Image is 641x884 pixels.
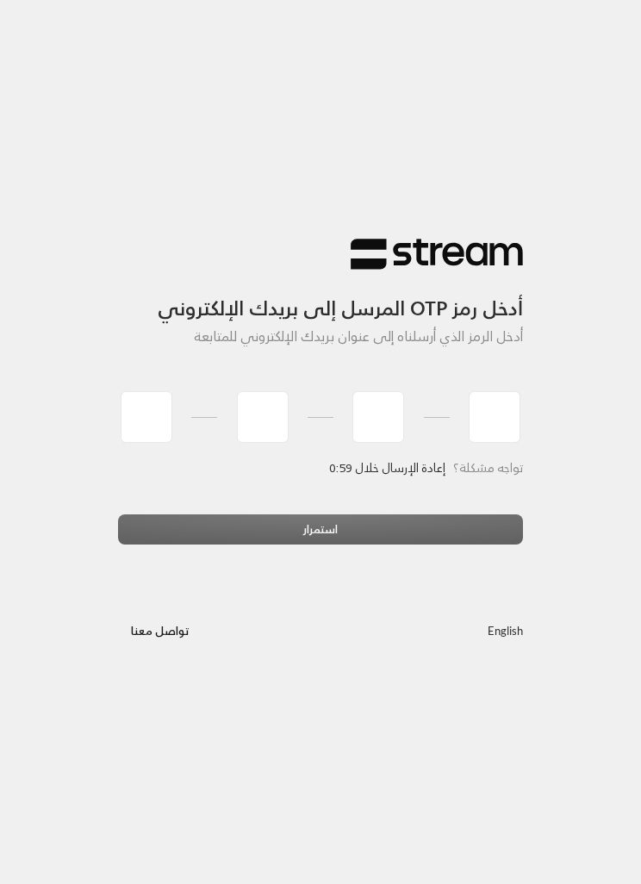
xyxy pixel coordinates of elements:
[351,238,523,271] img: Stream Logo
[488,617,523,647] a: English
[118,621,202,641] a: تواصل معنا
[330,457,445,478] span: إعادة الإرسال خلال 0:59
[118,617,202,647] button: تواصل معنا
[118,271,523,321] h3: أدخل رمز OTP المرسل إلى بريدك الإلكتروني
[453,457,523,478] span: تواجه مشكلة؟
[118,328,523,345] h5: أدخل الرمز الذي أرسلناه إلى عنوان بريدك الإلكتروني للمتابعة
